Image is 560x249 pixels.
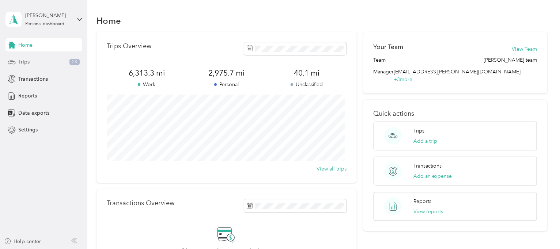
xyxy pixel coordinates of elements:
span: Home [18,41,33,49]
p: Quick actions [374,110,537,118]
span: [EMAIL_ADDRESS][PERSON_NAME][DOMAIN_NAME] [394,69,521,75]
span: Manager [374,68,394,83]
p: Trips [413,127,424,135]
div: Personal dashboard [25,22,64,26]
button: View reports [413,208,443,215]
span: [PERSON_NAME] team [484,56,537,64]
p: Personal [187,81,267,88]
button: Add an expense [413,172,452,180]
button: View Team [512,45,537,53]
p: Transactions [413,162,442,170]
button: Help center [4,238,41,245]
span: Trips [18,58,30,66]
iframe: Everlance-gr Chat Button Frame [519,208,560,249]
span: Transactions [18,75,48,83]
p: Unclassified [266,81,347,88]
h2: Your Team [374,42,404,51]
span: Data exports [18,109,49,117]
button: View all trips [317,165,347,173]
div: [PERSON_NAME] [25,12,71,19]
span: 40.1 mi [266,68,347,78]
span: Reports [18,92,37,100]
h1: Home [97,17,121,24]
span: 6,313.3 mi [107,68,187,78]
span: + 3 more [394,76,413,83]
span: Team [374,56,386,64]
span: Settings [18,126,38,134]
p: Reports [413,198,431,205]
span: 2,975.7 mi [187,68,267,78]
p: Transactions Overview [107,199,174,207]
button: Add a trip [413,137,437,145]
span: 23 [69,59,80,65]
p: Work [107,81,187,88]
p: Trips Overview [107,42,151,50]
